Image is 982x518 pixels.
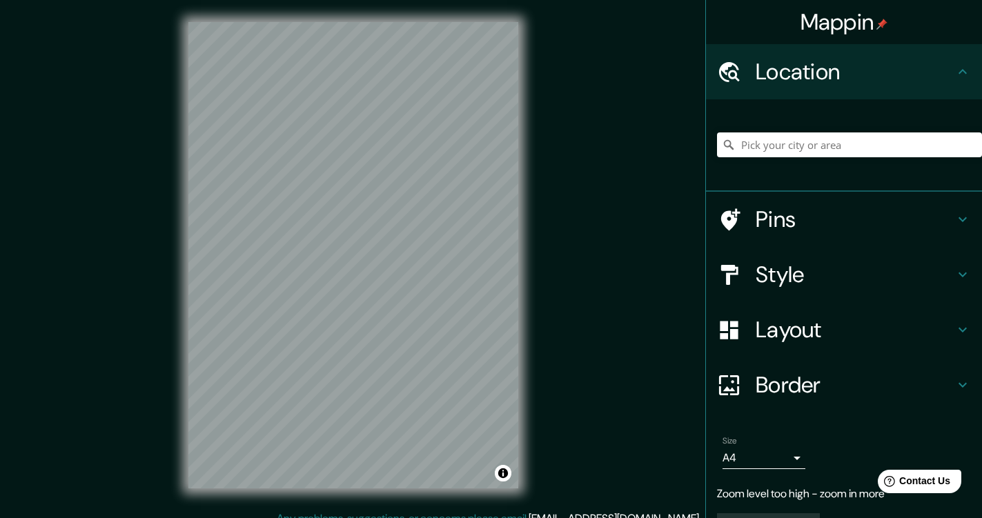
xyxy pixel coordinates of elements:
div: Border [706,357,982,412]
div: Location [706,44,982,99]
button: Toggle attribution [495,465,511,481]
div: A4 [723,447,805,469]
h4: Layout [756,316,954,343]
h4: Style [756,261,954,288]
iframe: Help widget launcher [859,464,967,503]
div: Style [706,247,982,302]
input: Pick your city or area [717,132,982,157]
h4: Border [756,371,954,399]
canvas: Map [188,22,518,488]
h4: Location [756,58,954,86]
label: Size [723,435,737,447]
img: pin-icon.png [876,19,887,30]
div: Pins [706,192,982,247]
h4: Pins [756,206,954,233]
p: Zoom level too high - zoom in more [717,486,971,502]
h4: Mappin [801,8,888,36]
div: Layout [706,302,982,357]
